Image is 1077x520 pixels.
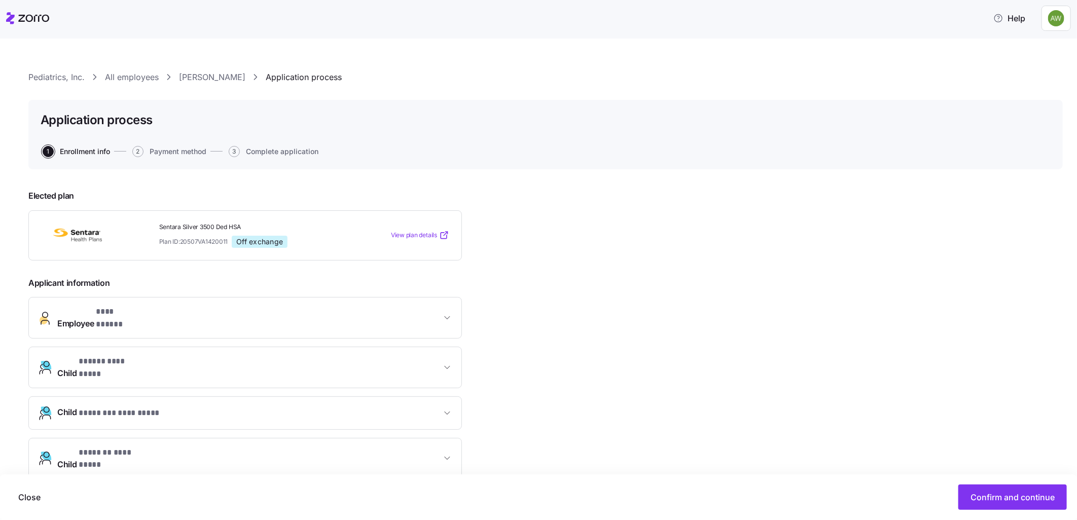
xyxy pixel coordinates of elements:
a: All employees [105,71,159,84]
span: 2 [132,146,143,157]
span: Child [57,355,146,380]
span: Confirm and continue [971,491,1055,503]
img: 187a7125535df60c6aafd4bbd4ff0edb [1048,10,1064,26]
span: 1 [43,146,54,157]
span: Applicant information [28,277,462,289]
span: Help [993,12,1025,24]
button: 1Enrollment info [43,146,110,157]
a: [PERSON_NAME] [179,71,245,84]
span: Elected plan [28,190,462,202]
span: Child [57,406,160,420]
a: Pediatrics, Inc. [28,71,85,84]
h1: Application process [41,112,153,128]
a: Application process [266,71,342,84]
a: View plan details [391,230,449,240]
span: View plan details [391,231,437,240]
span: Enrollment info [60,148,110,155]
span: Sentara Silver 3500 Ded HSA [159,223,345,232]
img: Sentara Health Plans [41,224,114,247]
button: Close [10,485,49,510]
span: Close [18,491,41,503]
a: 2Payment method [130,146,206,157]
button: 2Payment method [132,146,206,157]
a: 1Enrollment info [41,146,110,157]
button: 3Complete application [229,146,318,157]
span: Off exchange [236,237,283,246]
button: Confirm and continue [958,485,1067,510]
span: Payment method [150,148,206,155]
span: Plan ID: 20507VA1420011 [159,237,228,246]
span: Complete application [246,148,318,155]
span: Child [57,447,153,471]
button: Help [985,8,1033,28]
span: 3 [229,146,240,157]
a: 3Complete application [227,146,318,157]
span: Employee [57,306,134,330]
